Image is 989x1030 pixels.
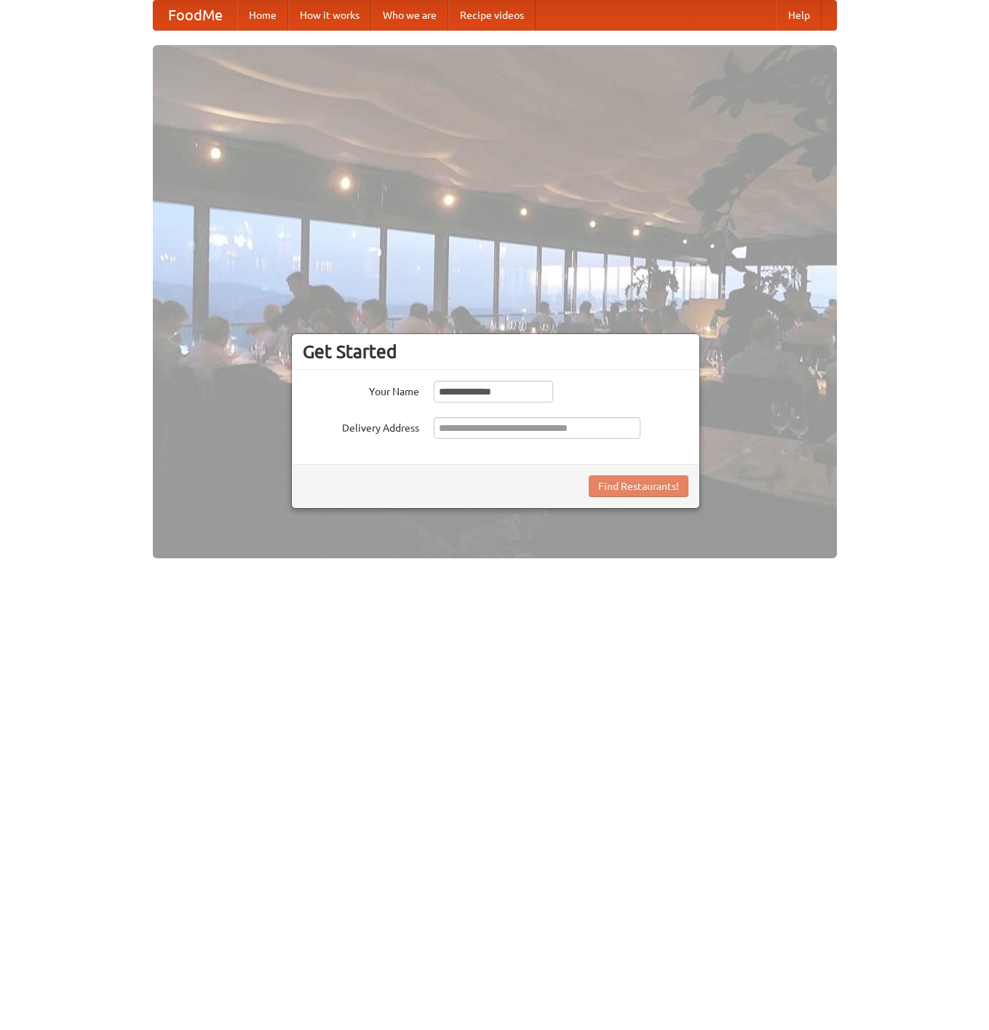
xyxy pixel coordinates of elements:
[303,341,688,363] h3: Get Started
[303,417,419,435] label: Delivery Address
[288,1,371,30] a: How it works
[371,1,448,30] a: Who we are
[237,1,288,30] a: Home
[589,475,688,497] button: Find Restaurants!
[448,1,536,30] a: Recipe videos
[154,1,237,30] a: FoodMe
[776,1,822,30] a: Help
[303,381,419,399] label: Your Name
